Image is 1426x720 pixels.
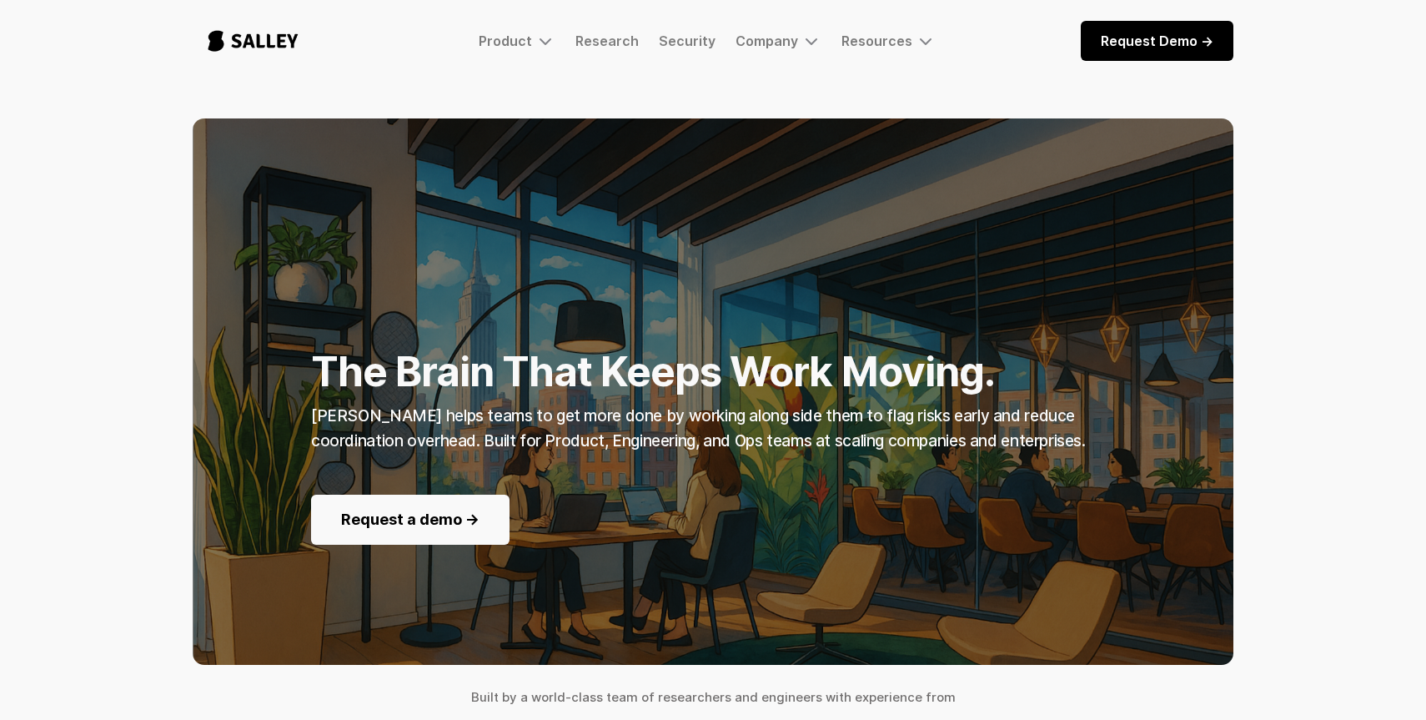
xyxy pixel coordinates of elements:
[659,33,716,49] a: Security
[1081,21,1233,61] a: Request Demo ->
[736,31,821,51] div: Company
[193,13,314,68] a: home
[841,33,912,49] div: Resources
[479,31,555,51] div: Product
[311,347,995,396] strong: The Brain That Keeps Work Moving.
[479,33,532,49] div: Product
[193,685,1233,710] h4: Built by a world-class team of researchers and engineers with experience from
[736,33,798,49] div: Company
[575,33,639,49] a: Research
[841,31,936,51] div: Resources
[311,495,510,545] a: Request a demo ->
[311,406,1086,451] strong: [PERSON_NAME] helps teams to get more done by working along side them to flag risks early and red...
